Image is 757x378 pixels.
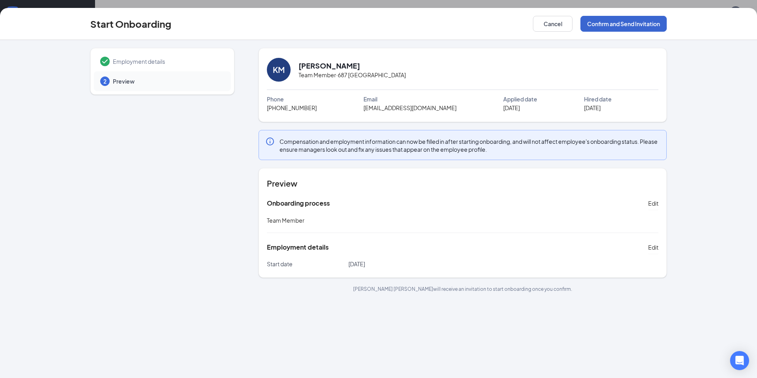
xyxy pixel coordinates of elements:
[267,199,330,208] h5: Onboarding process
[90,17,171,31] h3: Start Onboarding
[113,57,223,65] span: Employment details
[273,64,285,75] div: KM
[267,95,284,103] span: Phone
[503,95,537,103] span: Applied date
[113,77,223,85] span: Preview
[730,351,749,370] div: Open Intercom Messenger
[299,61,360,71] h2: [PERSON_NAME]
[267,260,348,268] p: Start date
[580,16,667,32] button: Confirm and Send Invitation
[265,137,275,146] svg: Info
[363,95,377,103] span: Email
[648,197,658,210] button: Edit
[648,199,658,207] span: Edit
[299,71,406,79] span: Team Member · 687 [GEOGRAPHIC_DATA]
[280,137,660,153] span: Compensation and employment information can now be filled in after starting onboarding, and will ...
[267,103,317,112] span: [PHONE_NUMBER]
[267,243,329,252] h5: Employment details
[648,243,658,251] span: Edit
[259,286,667,292] p: [PERSON_NAME] [PERSON_NAME] will receive an invitation to start onboarding once you confirm.
[584,95,612,103] span: Hired date
[363,103,456,112] span: [EMAIL_ADDRESS][DOMAIN_NAME]
[267,178,658,189] h4: Preview
[100,57,110,66] svg: Checkmark
[503,103,520,112] span: [DATE]
[348,260,463,268] p: [DATE]
[533,16,573,32] button: Cancel
[103,77,107,85] span: 2
[267,217,304,224] span: Team Member
[584,103,601,112] span: [DATE]
[648,241,658,254] button: Edit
